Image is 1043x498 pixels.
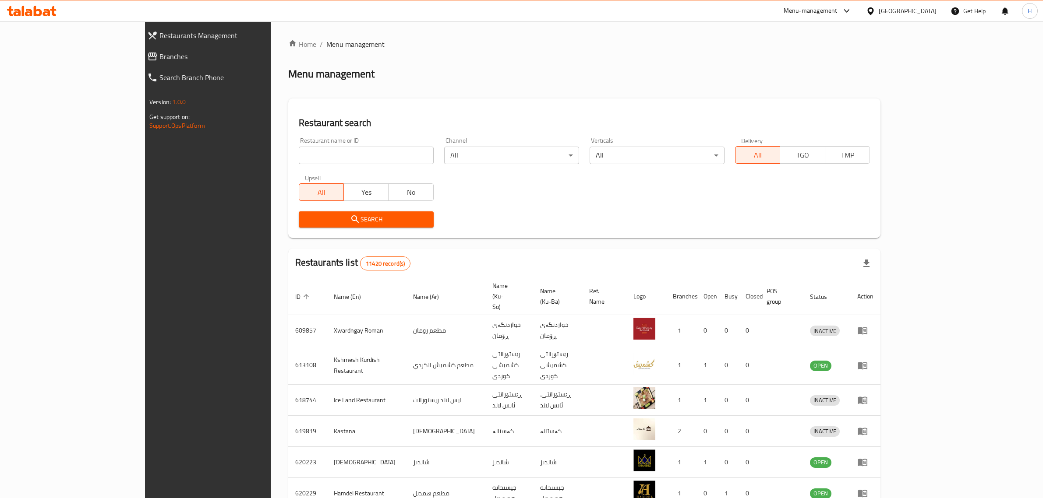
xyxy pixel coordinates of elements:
[810,457,831,467] span: OPEN
[327,315,406,346] td: Xwardngay Roman
[767,286,792,307] span: POS group
[739,149,777,161] span: All
[334,291,372,302] span: Name (En)
[739,315,760,346] td: 0
[306,214,427,225] span: Search
[159,51,312,62] span: Branches
[149,111,190,123] span: Get support on:
[697,416,718,447] td: 0
[810,326,840,336] span: INACTIVE
[533,447,582,478] td: شانديز
[735,146,780,164] button: All
[533,346,582,385] td: رێستۆرانتی کشمیشى كوردى
[303,186,340,199] span: All
[829,149,866,161] span: TMP
[299,116,870,130] h2: Restaurant search
[825,146,870,164] button: TMP
[406,346,485,385] td: مطعم كشميش الكردي
[361,260,410,268] span: 11420 record(s)
[589,286,616,307] span: Ref. Name
[780,146,825,164] button: TGO
[140,46,319,67] a: Branches
[288,39,880,49] nav: breadcrumb
[485,416,533,447] td: کەستانە
[406,385,485,416] td: ايس لاند ريستورانت
[633,387,655,409] img: Ice Land Restaurant
[718,416,739,447] td: 0
[879,6,937,16] div: [GEOGRAPHIC_DATA]
[444,147,579,164] div: All
[739,346,760,385] td: 0
[666,346,697,385] td: 1
[140,25,319,46] a: Restaurants Management
[140,67,319,88] a: Search Branch Phone
[741,137,763,144] label: Delivery
[406,447,485,478] td: شانديز
[388,183,433,201] button: No
[149,120,205,131] a: Support.OpsPlatform
[810,395,840,405] span: INACTIVE
[413,291,450,302] span: Name (Ar)
[633,449,655,471] img: Shandiz
[326,39,385,49] span: Menu management
[1028,6,1032,16] span: H
[718,315,739,346] td: 0
[857,325,873,336] div: Menu
[784,149,821,161] span: TGO
[810,291,838,302] span: Status
[343,183,389,201] button: Yes
[406,416,485,447] td: [DEMOGRAPHIC_DATA]
[295,256,411,270] h2: Restaurants list
[633,418,655,440] img: Kastana
[666,315,697,346] td: 1
[697,278,718,315] th: Open
[739,416,760,447] td: 0
[739,447,760,478] td: 0
[590,147,725,164] div: All
[626,278,666,315] th: Logo
[810,361,831,371] span: OPEN
[327,385,406,416] td: Ice Land Restaurant
[533,315,582,346] td: خواردنگەی ڕۆمان
[697,447,718,478] td: 1
[149,96,171,108] span: Version:
[540,286,572,307] span: Name (Ku-Ba)
[159,72,312,83] span: Search Branch Phone
[666,278,697,315] th: Branches
[533,416,582,447] td: کەستانە
[299,183,344,201] button: All
[739,385,760,416] td: 0
[485,385,533,416] td: ڕێستۆرانتی ئایس لاند
[666,416,697,447] td: 2
[485,447,533,478] td: شانديز
[406,315,485,346] td: مطعم رومان
[347,186,385,199] span: Yes
[857,457,873,467] div: Menu
[857,395,873,405] div: Menu
[718,385,739,416] td: 0
[305,175,321,181] label: Upsell
[857,360,873,371] div: Menu
[739,278,760,315] th: Closed
[666,447,697,478] td: 1
[327,447,406,478] td: [DEMOGRAPHIC_DATA]
[485,346,533,385] td: رێستۆرانتی کشمیشى كوردى
[810,426,840,437] div: INACTIVE
[784,6,838,16] div: Menu-management
[666,385,697,416] td: 1
[850,278,880,315] th: Action
[492,281,523,312] span: Name (Ku-So)
[485,315,533,346] td: خواردنگەی ڕۆمان
[718,346,739,385] td: 0
[856,253,877,274] div: Export file
[299,211,434,228] button: Search
[857,426,873,436] div: Menu
[299,147,434,164] input: Search for restaurant name or ID..
[360,256,410,270] div: Total records count
[533,385,582,416] td: .ڕێستۆرانتی ئایس لاند
[295,291,312,302] span: ID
